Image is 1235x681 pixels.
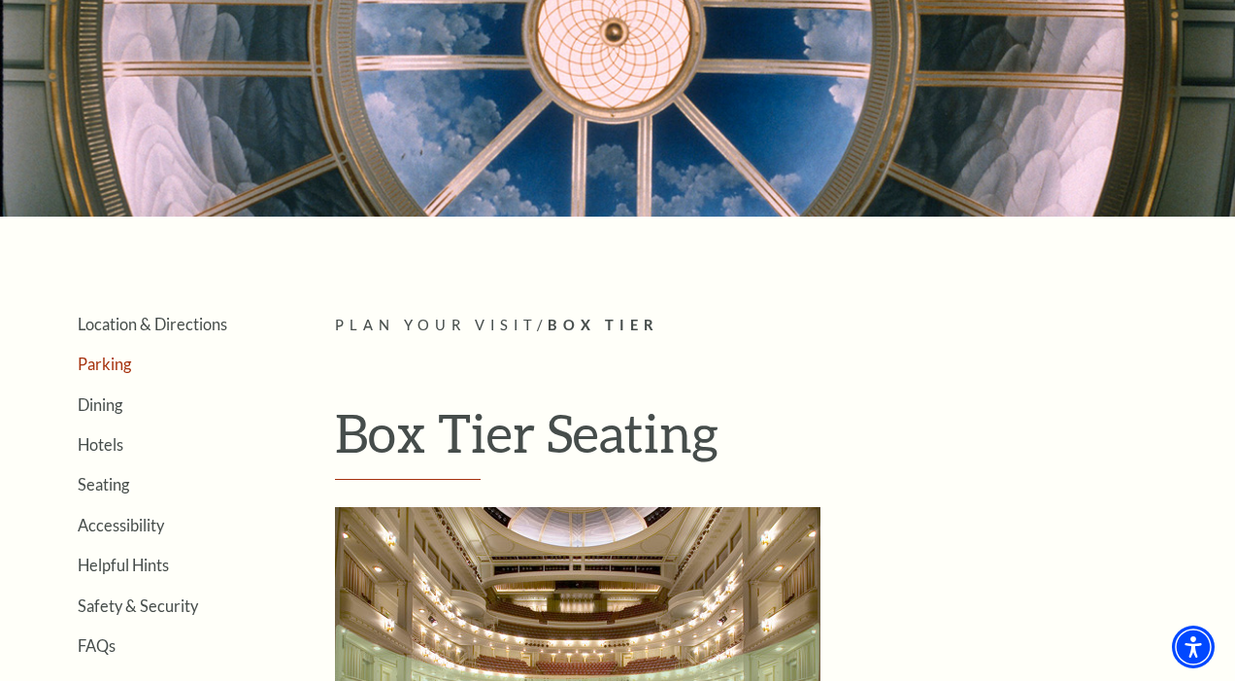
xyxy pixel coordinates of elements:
a: Dining [78,395,122,414]
a: Parking [78,355,131,373]
a: Location & Directions [78,315,227,333]
a: FAQs [78,636,116,655]
a: Box Tier Seating - open in a new tab [335,647,820,669]
a: Safety & Security [78,596,198,615]
span: Plan Your Visit [335,317,537,333]
a: Accessibility [78,516,164,534]
a: Hotels [78,435,123,454]
a: Helpful Hints [78,556,169,574]
h1: Box Tier Seating [335,401,1216,481]
p: / [335,314,1216,338]
div: Accessibility Menu [1172,626,1215,668]
a: Seating [78,475,129,494]
span: Box Tier [548,317,659,333]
